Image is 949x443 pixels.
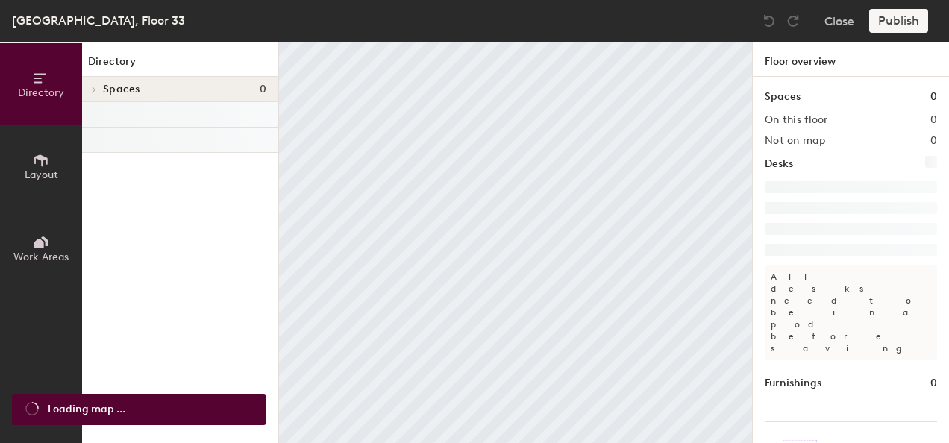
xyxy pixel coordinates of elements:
[13,251,69,263] span: Work Areas
[765,265,937,360] p: All desks need to be in a pod before saving
[25,169,58,181] span: Layout
[753,42,949,77] h1: Floor overview
[279,42,752,443] canvas: Map
[765,156,793,172] h1: Desks
[930,135,937,147] h2: 0
[765,135,825,147] h2: Not on map
[260,84,266,95] span: 0
[765,375,821,392] h1: Furnishings
[786,13,801,28] img: Redo
[930,114,937,126] h2: 0
[930,89,937,105] h1: 0
[765,114,828,126] h2: On this floor
[12,11,185,30] div: [GEOGRAPHIC_DATA], Floor 33
[824,9,854,33] button: Close
[18,87,64,99] span: Directory
[82,54,278,77] h1: Directory
[765,89,801,105] h1: Spaces
[762,13,777,28] img: Undo
[48,401,125,418] span: Loading map ...
[103,84,140,95] span: Spaces
[930,375,937,392] h1: 0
